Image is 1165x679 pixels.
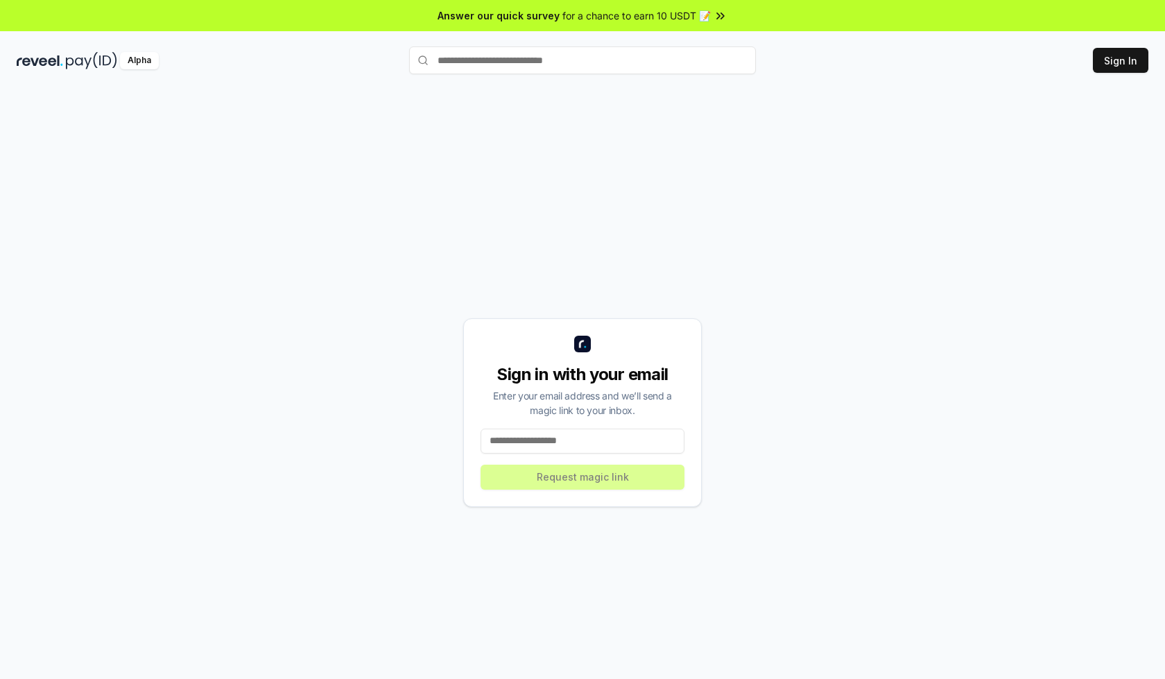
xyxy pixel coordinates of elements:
[574,336,591,352] img: logo_small
[481,388,684,418] div: Enter your email address and we’ll send a magic link to your inbox.
[438,8,560,23] span: Answer our quick survey
[17,52,63,69] img: reveel_dark
[481,363,684,386] div: Sign in with your email
[562,8,711,23] span: for a chance to earn 10 USDT 📝
[1093,48,1148,73] button: Sign In
[120,52,159,69] div: Alpha
[66,52,117,69] img: pay_id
